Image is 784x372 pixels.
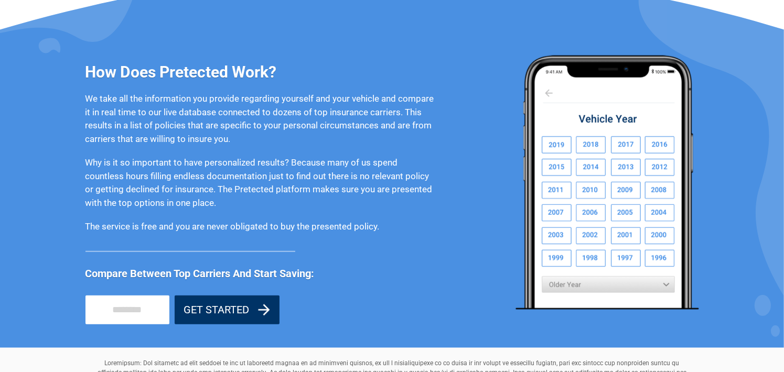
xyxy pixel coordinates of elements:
[85,266,434,281] span: Compare Between Top Carriers And Start Saving:
[85,92,434,146] p: We take all the information you provide regarding yourself and your vehicle and compare it in rea...
[85,156,434,210] p: Why is it so important to have personalized results? Because many of us spend countless hours fil...
[85,220,434,234] p: The service is free and you are never obligated to buy the presented policy.
[175,296,280,324] button: GET STARTED
[85,62,434,82] h3: How Does Pretected Work?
